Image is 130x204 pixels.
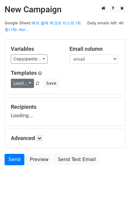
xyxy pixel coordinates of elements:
[5,21,81,32] a: 해외 발매 메크로 리스트 (최종) (To: Kor...
[70,46,119,52] h5: Email column
[11,104,119,119] div: Loading...
[5,5,125,15] h2: New Campaign
[43,79,59,88] button: Save
[11,135,119,142] h5: Advanced
[54,154,100,165] a: Send Test Email
[11,70,37,76] a: Templates
[26,154,52,165] a: Preview
[11,79,34,88] a: Load...
[11,104,119,110] h5: Recipients
[11,54,48,64] a: Copy/paste...
[5,154,24,165] a: Send
[5,21,81,32] small: Google Sheet:
[11,46,60,52] h5: Variables
[85,21,125,25] a: Daily emails left: 40
[85,20,125,26] span: Daily emails left: 40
